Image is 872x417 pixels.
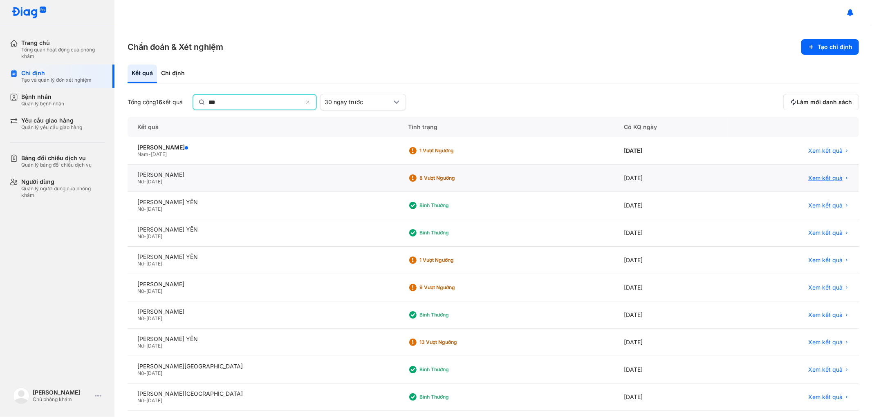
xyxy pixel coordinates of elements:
[21,69,92,77] div: Chỉ định
[146,343,162,349] span: [DATE]
[614,219,728,247] div: [DATE]
[21,77,92,83] div: Tạo và quản lý đơn xét nghiệm
[808,366,843,373] span: Xem kết quả
[144,233,146,239] span: -
[146,261,162,267] span: [DATE]
[137,288,144,294] span: Nữ
[137,261,144,267] span: Nữ
[419,394,485,400] div: Bình thường
[21,39,105,47] div: Trang chủ
[137,144,388,151] div: [PERSON_NAME]
[614,117,728,137] div: Có KQ ngày
[146,178,162,185] span: [DATE]
[808,284,843,291] span: Xem kết quả
[144,343,146,349] span: -
[614,137,728,165] div: [DATE]
[808,174,843,182] span: Xem kết quả
[146,288,162,294] span: [DATE]
[144,315,146,321] span: -
[144,288,146,294] span: -
[419,202,485,209] div: Bình thường
[137,308,388,315] div: [PERSON_NAME]
[137,226,388,233] div: [PERSON_NAME] YẾN
[144,261,146,267] span: -
[144,206,146,212] span: -
[808,393,843,401] span: Xem kết quả
[128,98,183,106] div: Tổng cộng kết quả
[146,233,162,239] span: [DATE]
[146,397,162,404] span: [DATE]
[614,165,728,192] div: [DATE]
[11,7,47,19] img: logo
[21,154,92,162] div: Bảng đối chiếu dịch vụ
[148,151,151,157] span: -
[137,206,144,212] span: Nữ
[137,335,388,343] div: [PERSON_NAME] YẾN
[137,171,388,178] div: [PERSON_NAME]
[783,94,859,110] button: Làm mới danh sách
[137,370,144,376] span: Nữ
[146,370,162,376] span: [DATE]
[137,315,144,321] span: Nữ
[144,397,146,404] span: -
[156,98,162,105] span: 16
[614,301,728,329] div: [DATE]
[614,356,728,384] div: [DATE]
[21,100,64,107] div: Quản lý bệnh nhân
[128,41,223,53] h3: Chẩn đoán & Xét nghiệm
[146,206,162,212] span: [DATE]
[128,117,398,137] div: Kết quả
[137,151,148,157] span: Nam
[21,124,82,131] div: Quản lý yêu cầu giao hàng
[146,315,162,321] span: [DATE]
[808,147,843,154] span: Xem kết quả
[419,312,485,318] div: Bình thường
[128,65,157,83] div: Kết quả
[398,117,614,137] div: Tình trạng
[21,185,105,198] div: Quản lý người dùng của phòng khám
[137,390,388,397] div: [PERSON_NAME][GEOGRAPHIC_DATA]
[808,229,843,236] span: Xem kết quả
[808,311,843,319] span: Xem kết quả
[137,178,144,185] span: Nữ
[419,147,485,154] div: 1 Vượt ngưỡng
[419,284,485,291] div: 9 Vượt ngưỡng
[808,202,843,209] span: Xem kết quả
[801,39,859,55] button: Tạo chỉ định
[808,339,843,346] span: Xem kết quả
[144,370,146,376] span: -
[21,178,105,185] div: Người dùng
[151,151,167,157] span: [DATE]
[797,98,852,106] span: Làm mới danh sách
[419,230,485,236] div: Bình thường
[137,253,388,261] div: [PERSON_NAME] YẾN
[137,198,388,206] div: [PERSON_NAME] YẾN
[157,65,189,83] div: Chỉ định
[614,384,728,411] div: [DATE]
[419,175,485,181] div: 8 Vượt ngưỡng
[21,47,105,60] div: Tổng quan hoạt động của phòng khám
[21,162,92,168] div: Quản lý bảng đối chiếu dịch vụ
[614,192,728,219] div: [DATE]
[137,363,388,370] div: [PERSON_NAME][GEOGRAPHIC_DATA]
[614,274,728,301] div: [DATE]
[137,281,388,288] div: [PERSON_NAME]
[13,388,29,404] img: logo
[137,343,144,349] span: Nữ
[614,329,728,356] div: [DATE]
[33,396,92,403] div: Chủ phòng khám
[21,117,82,124] div: Yêu cầu giao hàng
[137,233,144,239] span: Nữ
[808,256,843,264] span: Xem kết quả
[614,247,728,274] div: [DATE]
[137,397,144,404] span: Nữ
[33,389,92,396] div: [PERSON_NAME]
[325,98,392,106] div: 30 ngày trước
[21,93,64,100] div: Bệnh nhân
[144,178,146,185] span: -
[419,257,485,263] div: 1 Vượt ngưỡng
[419,366,485,373] div: Bình thường
[419,339,485,346] div: 13 Vượt ngưỡng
